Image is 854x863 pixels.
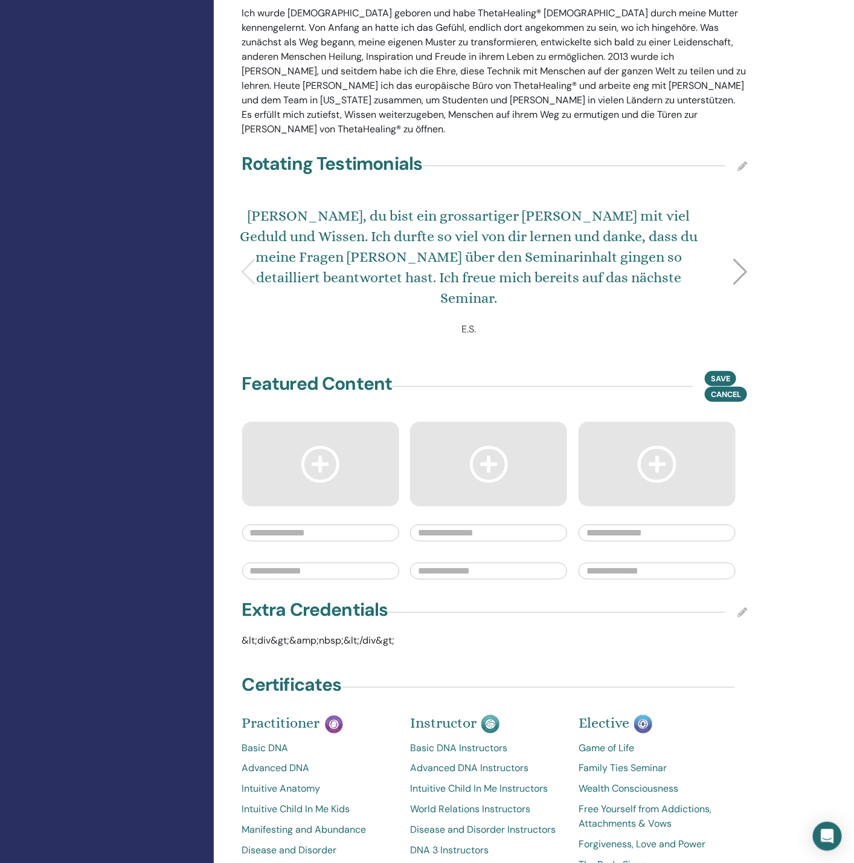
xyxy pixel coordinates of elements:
a: World Relations Instructors [410,803,560,817]
a: Disease and Disorder [242,844,393,858]
h4: Featured Content [242,373,393,395]
a: Wealth Consciousness [579,782,729,797]
a: Game of Life [579,741,729,755]
a: Basic DNA [242,741,393,755]
div: Open Intercom Messenger [813,822,842,851]
a: Basic DNA Instructors [410,741,560,755]
p: &lt;div&gt;&amp;nbsp;&lt;/div&gt; [242,633,748,648]
span: Elective [579,714,629,731]
span: Cancel [711,389,741,399]
div: E.S. [461,320,476,338]
a: Disease and Disorder Instructors [410,823,560,838]
h4: Rotating Testimonials [242,153,423,175]
span: Practitioner [242,714,320,731]
button: Save [705,371,736,386]
div: [PERSON_NAME], du bist ein grossartiger [PERSON_NAME] mit viel Geduld und Wissen. Ich durfte so v... [235,205,703,320]
a: DNA 3 Instructors [410,844,560,858]
a: Manifesting and Abundance [242,823,393,838]
span: Instructor [410,714,477,731]
a: Family Ties Seminar [579,761,729,776]
a: Intuitive Child In Me Kids [242,803,393,817]
a: Free Yourself from Addictions, Attachments & Vows [579,803,729,832]
span: Save [711,373,730,384]
a: Intuitive Anatomy [242,782,393,797]
a: Intuitive Child In Me Instructors [410,782,560,797]
h4: Extra Credentials [242,599,388,621]
h4: Certificates [242,674,342,696]
a: Advanced DNA [242,761,393,776]
button: Cancel [705,387,747,402]
a: Forgiveness, Love and Power [579,838,729,852]
a: Advanced DNA Instructors [410,761,560,776]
